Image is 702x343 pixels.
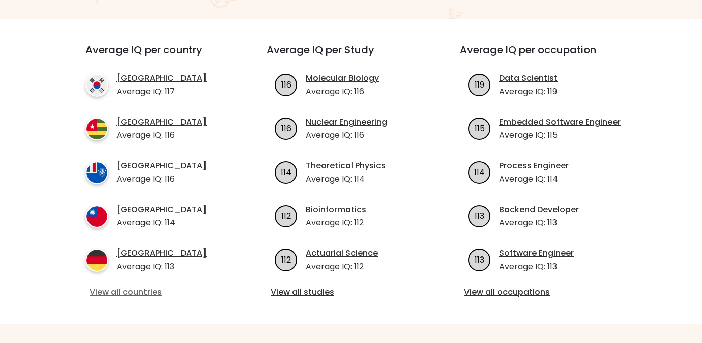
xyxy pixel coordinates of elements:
[306,204,366,216] a: Bioinformatics
[499,116,621,128] a: Embedded Software Engineer
[116,160,207,172] a: [GEOGRAPHIC_DATA]
[306,85,379,98] p: Average IQ: 116
[85,205,108,228] img: country
[281,210,291,221] text: 112
[85,161,108,184] img: country
[116,217,207,229] p: Average IQ: 114
[85,118,108,140] img: country
[281,122,291,134] text: 116
[85,44,230,68] h3: Average IQ per country
[116,85,207,98] p: Average IQ: 117
[85,249,108,272] img: country
[271,286,431,298] a: View all studies
[306,116,387,128] a: Nuclear Engineering
[306,173,386,185] p: Average IQ: 114
[499,217,579,229] p: Average IQ: 113
[116,204,207,216] a: [GEOGRAPHIC_DATA]
[116,72,207,84] a: [GEOGRAPHIC_DATA]
[267,44,435,68] h3: Average IQ per Study
[281,166,291,178] text: 114
[281,78,291,90] text: 116
[499,247,574,260] a: Software Engineer
[116,247,207,260] a: [GEOGRAPHIC_DATA]
[116,116,207,128] a: [GEOGRAPHIC_DATA]
[499,129,621,141] p: Average IQ: 115
[499,85,558,98] p: Average IQ: 119
[474,166,485,178] text: 114
[306,217,366,229] p: Average IQ: 112
[306,261,378,273] p: Average IQ: 112
[499,204,579,216] a: Backend Developer
[460,44,629,68] h3: Average IQ per occupation
[306,247,378,260] a: Actuarial Science
[90,286,226,298] a: View all countries
[116,129,207,141] p: Average IQ: 116
[116,173,207,185] p: Average IQ: 116
[281,253,291,265] text: 112
[499,173,569,185] p: Average IQ: 114
[464,286,625,298] a: View all occupations
[475,122,485,134] text: 115
[499,72,558,84] a: Data Scientist
[475,78,484,90] text: 119
[499,261,574,273] p: Average IQ: 113
[499,160,569,172] a: Process Engineer
[306,72,379,84] a: Molecular Biology
[85,74,108,97] img: country
[306,160,386,172] a: Theoretical Physics
[475,210,484,221] text: 113
[306,129,387,141] p: Average IQ: 116
[116,261,207,273] p: Average IQ: 113
[475,253,484,265] text: 113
